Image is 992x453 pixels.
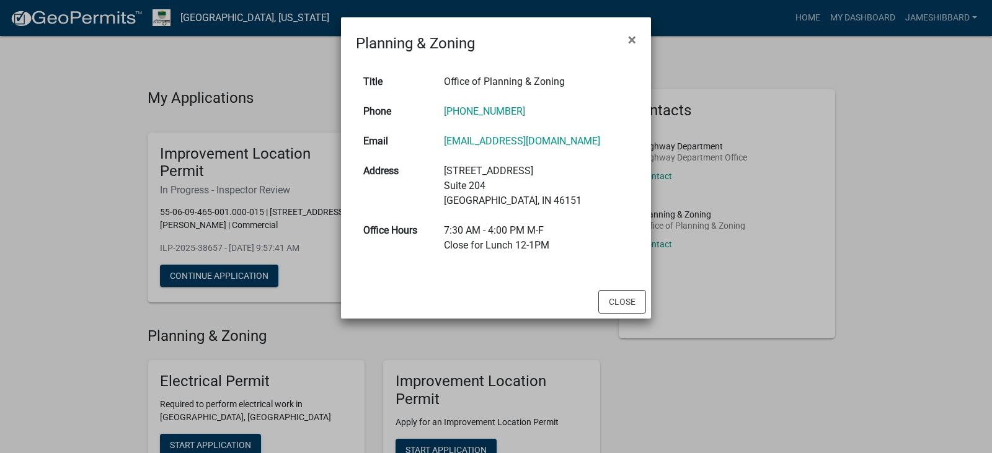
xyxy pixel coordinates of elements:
[598,290,646,314] button: Close
[356,97,436,126] th: Phone
[436,156,636,216] td: [STREET_ADDRESS] Suite 204 [GEOGRAPHIC_DATA], IN 46151
[444,105,525,117] a: [PHONE_NUMBER]
[628,31,636,48] span: ×
[618,22,646,57] button: Close
[444,135,600,147] a: [EMAIL_ADDRESS][DOMAIN_NAME]
[356,156,436,216] th: Address
[356,67,436,97] th: Title
[356,126,436,156] th: Email
[436,67,636,97] td: Office of Planning & Zoning
[356,216,436,260] th: Office Hours
[356,32,475,55] h4: Planning & Zoning
[444,223,629,253] div: 7:30 AM - 4:00 PM M-F Close for Lunch 12-1PM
